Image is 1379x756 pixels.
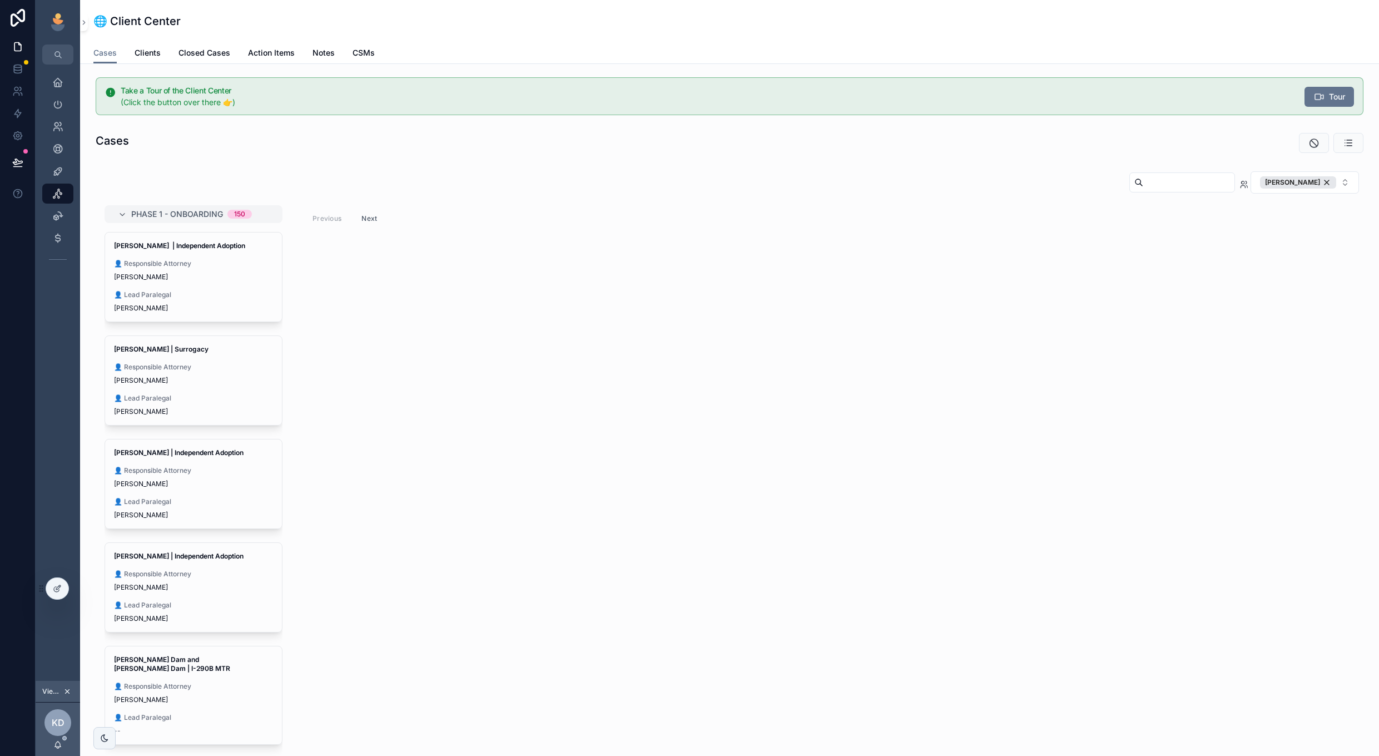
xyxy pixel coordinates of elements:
a: [PERSON_NAME] | Surrogacy👤 Responsible Attorney[PERSON_NAME]👤 Lead Paralegal[PERSON_NAME] [105,335,282,426]
strong: [PERSON_NAME] | Independent Adoption [114,241,245,250]
span: 👤 Lead Paralegal [114,601,273,610]
h1: 🌐 Client Center [93,13,181,29]
button: Select Button [1251,171,1359,194]
span: [PERSON_NAME] [114,614,168,623]
img: App logo [49,13,67,31]
span: 👤 Lead Paralegal [114,394,273,403]
button: Next [354,210,385,227]
span: [PERSON_NAME] [114,407,168,416]
span: Clients [135,47,161,58]
span: Notes [312,47,335,58]
span: [PERSON_NAME] [114,695,168,704]
span: Closed Cases [178,47,230,58]
button: Unselect 1045 [1260,176,1336,189]
strong: [PERSON_NAME] | Independent Adoption [114,552,244,560]
span: [PERSON_NAME] [1265,178,1320,187]
h1: Cases [96,133,129,149]
span: 👤 Responsible Attorney [114,466,273,475]
div: 150 [234,210,245,219]
a: [PERSON_NAME] | Independent Adoption👤 Responsible Attorney[PERSON_NAME]👤 Lead Paralegal[PERSON_NAME] [105,232,282,322]
span: 👤 Lead Paralegal [114,713,273,722]
a: Cases [93,43,117,64]
a: [PERSON_NAME] Dam and [PERSON_NAME] Dam | I-290B MTR👤 Responsible Attorney[PERSON_NAME]👤 Lead Par... [105,646,282,745]
span: [PERSON_NAME] [114,511,168,520]
a: Clients [135,43,161,65]
span: Cases [93,47,117,58]
a: Notes [312,43,335,65]
span: [PERSON_NAME] [114,583,168,592]
span: 👤 Responsible Attorney [114,259,273,268]
span: 👤 Lead Paralegal [114,497,273,506]
a: CSMs [353,43,375,65]
a: Action Items [248,43,295,65]
span: 👤 Responsible Attorney [114,570,273,579]
span: 👤 Responsible Attorney [114,682,273,691]
span: 👤 Lead Paralegal [114,290,273,299]
span: [PERSON_NAME] [114,273,168,281]
span: KD [52,716,65,729]
a: Closed Cases [178,43,230,65]
span: Phase 1 - Onboarding [131,209,223,220]
span: (Click the button over there 👉) [121,97,235,107]
span: [PERSON_NAME] [114,376,168,385]
span: Tour [1329,91,1345,102]
a: [PERSON_NAME] | Independent Adoption👤 Responsible Attorney[PERSON_NAME]👤 Lead Paralegal[PERSON_NAME] [105,542,282,633]
strong: [PERSON_NAME] Dam and [PERSON_NAME] Dam | I-290B MTR [114,655,230,673]
strong: [PERSON_NAME] | Surrogacy [114,345,209,353]
div: (Click the button over there 👉) [121,97,1296,108]
h5: Take a Tour of the Client Center [121,87,1296,95]
span: -- [114,727,121,735]
span: Action Items [248,47,295,58]
span: 👤 Responsible Attorney [114,363,273,372]
span: [PERSON_NAME] [114,480,168,488]
span: CSMs [353,47,375,58]
span: Viewing as [PERSON_NAME] [42,687,61,696]
button: Tour [1304,87,1354,107]
div: scrollable content [36,65,80,283]
strong: [PERSON_NAME] | Independent Adoption [114,448,244,457]
span: [PERSON_NAME] [114,304,168,313]
a: [PERSON_NAME] | Independent Adoption👤 Responsible Attorney[PERSON_NAME]👤 Lead Paralegal[PERSON_NAME] [105,439,282,529]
